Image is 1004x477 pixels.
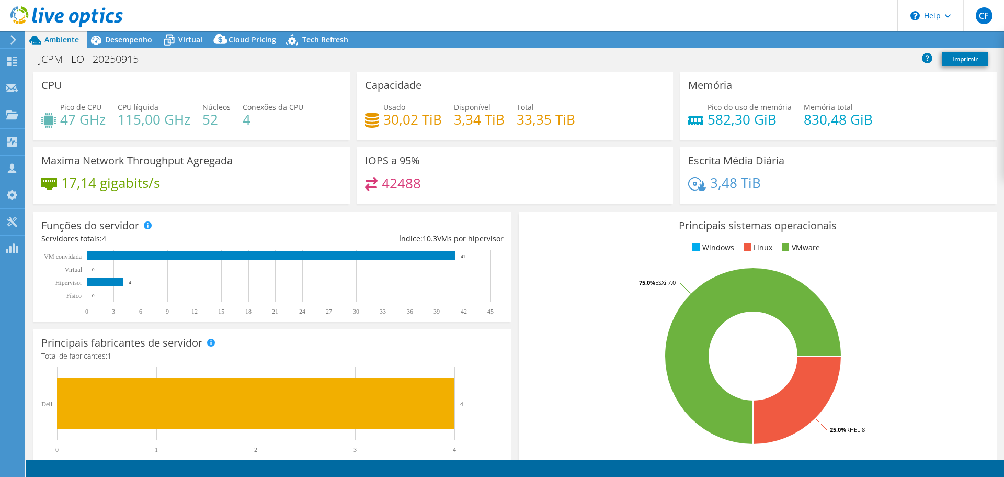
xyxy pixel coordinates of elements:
[41,401,52,408] text: Dell
[708,102,792,112] span: Pico do uso de memória
[155,446,158,453] text: 1
[41,233,272,245] div: Servidores totais:
[365,80,421,91] h3: Capacidade
[741,242,772,253] li: Linux
[688,155,784,167] h3: Escrita Média Diária
[60,114,106,125] h4: 47 GHz
[453,446,456,453] text: 4
[383,114,442,125] h4: 30,02 TiB
[229,35,276,45] span: Cloud Pricing
[41,220,139,231] h3: Funções do servidor
[107,351,111,361] span: 1
[382,178,421,189] h4: 42488
[41,80,62,91] h3: CPU
[527,220,989,231] h3: Principais sistemas operacionais
[202,102,231,112] span: Núcleos
[129,280,131,285] text: 4
[34,53,155,65] h1: JCPM - LO - 20250915
[245,308,252,315] text: 18
[688,80,732,91] h3: Memória
[166,308,169,315] text: 9
[65,266,83,273] text: Virtual
[365,155,420,167] h3: IOPS a 95%
[461,308,467,315] text: 42
[910,11,920,20] svg: \n
[254,446,257,453] text: 2
[353,308,359,315] text: 30
[639,279,655,286] tspan: 75.0%
[326,308,332,315] text: 27
[846,426,865,434] tspan: RHEL 8
[55,279,82,286] text: Hipervisor
[407,308,413,315] text: 36
[55,446,59,453] text: 0
[272,308,278,315] text: 21
[41,337,202,349] h3: Principais fabricantes de servidor
[139,308,142,315] text: 6
[44,253,82,260] text: VM convidada
[44,35,79,45] span: Ambiente
[118,114,190,125] h4: 115,00 GHz
[302,35,348,45] span: Tech Refresh
[779,242,820,253] li: VMware
[942,52,988,66] a: Imprimir
[85,308,88,315] text: 0
[708,114,792,125] h4: 582,30 GiB
[92,267,95,272] text: 0
[461,254,465,259] text: 41
[487,308,494,315] text: 45
[41,155,233,167] h3: Maxima Network Throughput Agregada
[380,308,386,315] text: 33
[517,102,534,112] span: Total
[383,102,405,112] span: Usado
[454,102,490,112] span: Disponível
[243,102,303,112] span: Conexões da CPU
[102,234,106,243] span: 4
[112,308,115,315] text: 3
[66,292,82,299] tspan: Físico
[92,293,95,298] text: 0
[517,114,575,125] h4: 33,35 TiB
[710,177,761,188] h4: 3,48 TiB
[202,114,231,125] h4: 52
[804,114,873,125] h4: 830,48 GiB
[460,401,463,407] text: 4
[353,446,357,453] text: 3
[191,308,198,315] text: 12
[41,350,504,362] h4: Total de fabricantes:
[61,177,160,188] h4: 17,14 gigabits/s
[243,114,303,125] h4: 4
[178,35,202,45] span: Virtual
[105,35,152,45] span: Desempenho
[423,234,437,243] span: 10.3
[804,102,853,112] span: Memória total
[655,279,676,286] tspan: ESXi 7.0
[433,308,440,315] text: 39
[60,102,101,112] span: Pico de CPU
[976,7,992,24] span: CF
[218,308,224,315] text: 15
[454,114,505,125] h4: 3,34 TiB
[299,308,305,315] text: 24
[690,242,734,253] li: Windows
[272,233,504,245] div: Índice: VMs por hipervisor
[118,102,158,112] span: CPU líquida
[830,426,846,434] tspan: 25.0%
